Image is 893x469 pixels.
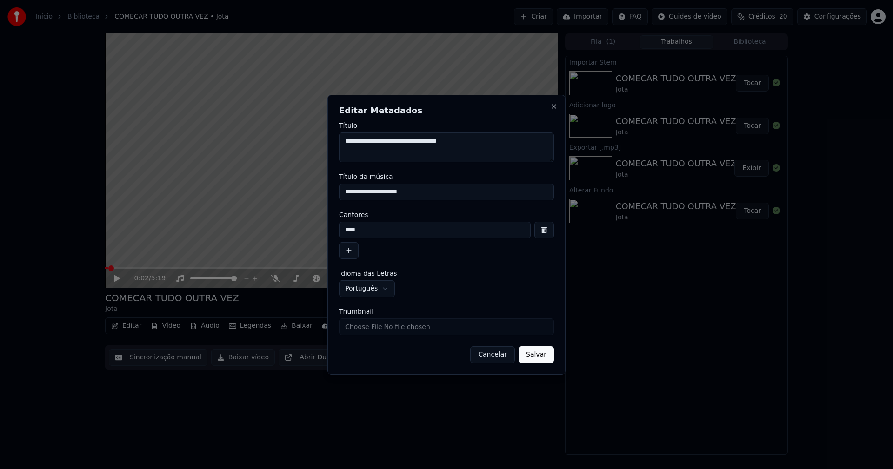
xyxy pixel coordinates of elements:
[519,346,554,363] button: Salvar
[339,173,554,180] label: Título da música
[339,122,554,129] label: Título
[339,106,554,115] h2: Editar Metadados
[470,346,515,363] button: Cancelar
[339,308,373,315] span: Thumbnail
[339,270,397,277] span: Idioma das Letras
[339,211,554,218] label: Cantores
